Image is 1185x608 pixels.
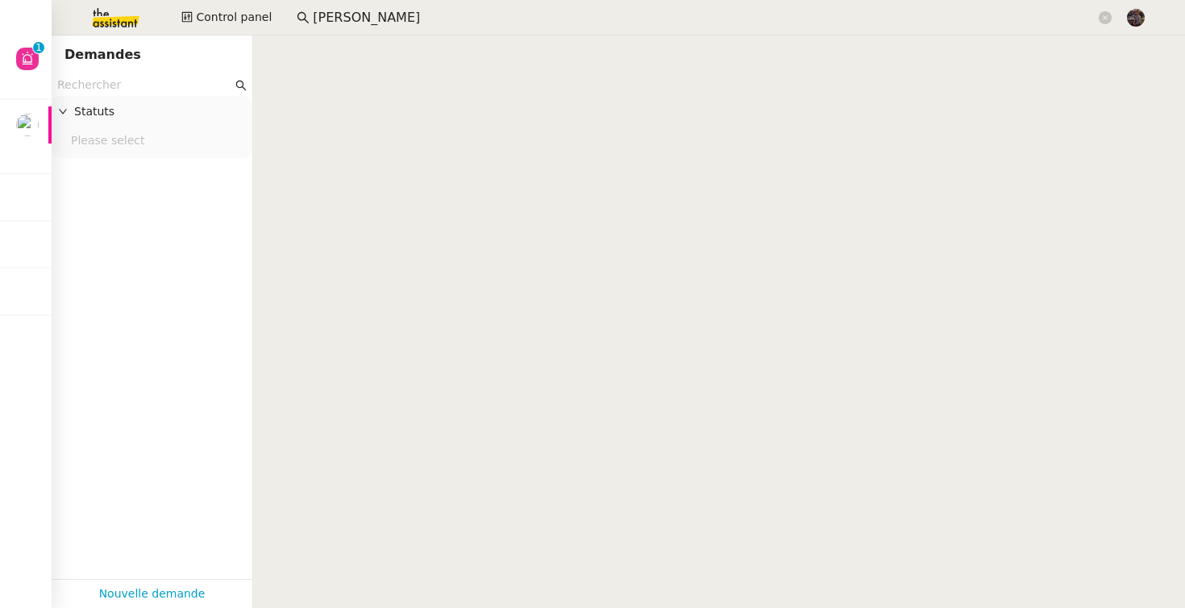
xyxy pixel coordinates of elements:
[16,114,39,136] img: users%2FAXgjBsdPtrYuxuZvIJjRexEdqnq2%2Favatar%2F1599931753966.jpeg
[33,42,44,53] nz-badge-sup: 1
[196,8,272,27] span: Control panel
[313,7,1096,29] input: Rechercher
[35,42,42,56] p: 1
[99,585,206,603] a: Nouvelle demande
[57,76,232,94] input: Rechercher
[1127,9,1145,27] img: 2af2e8ed-4e7a-4339-b054-92d163d57814
[52,96,252,127] div: Statuts
[172,6,281,29] button: Control panel
[74,102,246,121] span: Statuts
[64,44,141,66] nz-page-header-title: Demandes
